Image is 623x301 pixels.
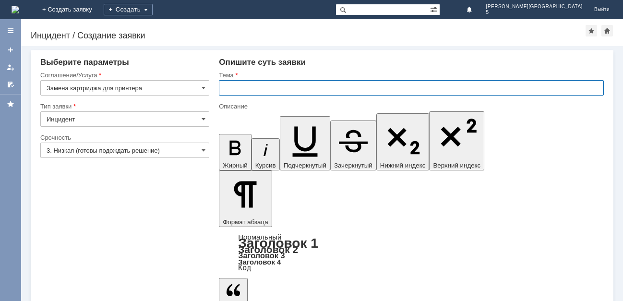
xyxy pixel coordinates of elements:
[3,60,18,75] a: Мои заявки
[252,138,280,170] button: Курсив
[486,10,583,15] span: 5
[219,234,604,271] div: Формат абзаца
[219,134,252,170] button: Жирный
[238,264,251,272] a: Код
[238,244,298,255] a: Заголовок 2
[223,162,248,169] span: Жирный
[334,162,372,169] span: Зачеркнутый
[12,6,19,13] img: logo
[219,170,272,227] button: Формат абзаца
[601,25,613,36] div: Сделать домашней страницей
[433,162,480,169] span: Верхний индекс
[104,4,153,15] div: Создать
[40,134,207,141] div: Срочность
[430,4,440,13] span: Расширенный поиск
[429,111,484,170] button: Верхний индекс
[376,113,430,170] button: Нижний индекс
[238,258,281,266] a: Заголовок 4
[3,77,18,92] a: Мои согласования
[380,162,426,169] span: Нижний индекс
[238,251,285,260] a: Заголовок 3
[238,236,318,251] a: Заголовок 1
[586,25,597,36] div: Добавить в избранное
[284,162,326,169] span: Подчеркнутый
[223,218,268,226] span: Формат абзаца
[31,31,586,40] div: Инцидент / Создание заявки
[3,42,18,58] a: Создать заявку
[330,120,376,170] button: Зачеркнутый
[219,72,602,78] div: Тема
[280,116,330,170] button: Подчеркнутый
[219,58,306,67] span: Опишите суть заявки
[40,72,207,78] div: Соглашение/Услуга
[486,4,583,10] span: [PERSON_NAME][GEOGRAPHIC_DATA]
[12,6,19,13] a: Перейти на домашнюю страницу
[40,58,129,67] span: Выберите параметры
[40,103,207,109] div: Тип заявки
[238,233,281,241] a: Нормальный
[255,162,276,169] span: Курсив
[219,103,602,109] div: Описание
